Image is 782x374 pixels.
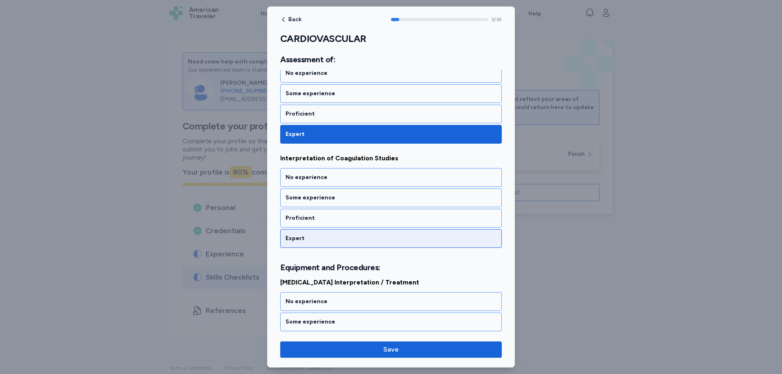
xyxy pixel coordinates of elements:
[286,194,496,202] div: Some experience
[286,110,496,118] div: Proficient
[280,341,502,358] button: Save
[280,262,502,273] h2: Equipment and Procedures:
[383,345,399,354] span: Save
[280,278,502,287] span: [MEDICAL_DATA] Interpretation / Treatment
[286,130,496,138] div: Expert
[286,234,496,243] div: Expert
[280,16,301,23] button: Back
[286,297,496,306] div: No experience
[280,55,502,65] h2: Assessment of:
[286,69,496,77] div: No experience
[286,318,496,326] div: Some experience
[491,16,502,23] span: 3 / 35
[280,33,502,45] h1: CARDIOVASCULAR
[286,214,496,222] div: Proficient
[280,153,502,163] span: Interpretation of Coagulation Studies
[286,173,496,182] div: No experience
[286,90,496,98] div: Some experience
[288,17,301,22] span: Back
